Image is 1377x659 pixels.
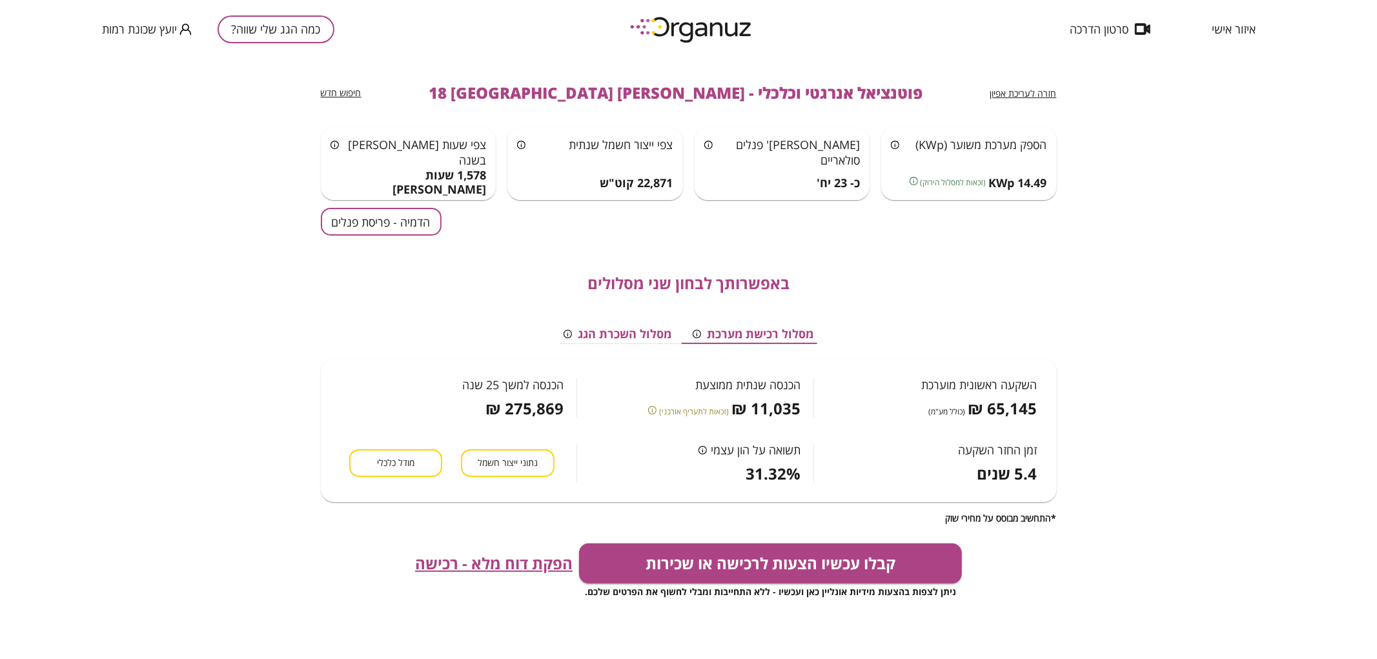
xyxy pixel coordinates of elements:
button: מודל כלכלי [349,449,442,477]
span: 14.49 KWp [989,176,1047,190]
span: צפי שעות [PERSON_NAME] בשנה [348,137,486,168]
span: תשואה על הון עצמי [711,443,801,456]
span: ניתן לצפות בהצעות מידיות אונליין כאן ועכשיו - ללא התחייבות ומבלי לחשוף את הפרטים שלכם. [585,585,956,598]
button: הפקת דוח מלא - רכישה [415,554,573,573]
span: (זכאות למסלול הירוק) [921,176,986,188]
span: פוטנציאל אנרגטי וכלכלי - [PERSON_NAME] 18 [GEOGRAPHIC_DATA] [429,84,923,102]
span: 11,035 ₪ [731,400,801,418]
button: חזרה לעריכת אפיון [990,88,1057,100]
span: 275,869 ₪ [485,400,564,418]
span: סרטון הדרכה [1070,23,1128,35]
span: *התחשיב מבוסס על מחירי שוק [946,512,1057,523]
span: זמן החזר השקעה [959,443,1037,456]
span: 31.32% [746,465,801,483]
span: מודל כלכלי [377,457,414,469]
span: השקעה ראשונית מוערכת [922,378,1037,391]
span: הכנסה למשך 25 שנה [462,378,564,391]
span: כ- 23 יח' [817,176,860,190]
span: 65,145 ₪ [968,400,1037,418]
span: הספק מערכת משוער (KWp) [916,137,1047,152]
button: איזור אישי [1192,23,1275,35]
button: סרטון הדרכה [1050,23,1170,35]
button: חיפוש חדש [321,87,362,99]
button: מסלול השכרת הגג [553,325,682,344]
span: באפשרותך לבחון שני מסלולים [587,274,790,292]
span: הכנסה שנתית ממוצעת [695,378,801,391]
span: 1,578 שעות [PERSON_NAME] [331,168,487,196]
span: 5.4 שנים [977,465,1037,483]
span: חזרה לעריכת אפיון [990,87,1057,99]
button: נתוני ייצור חשמל [461,449,554,477]
span: (זכאות לתעריף אורבני) [659,405,729,418]
button: מסלול רכישת מערכת [682,325,824,344]
button: כמה הגג שלי שווה? [218,15,334,43]
span: 22,871 קוט"ש [600,176,673,190]
span: צפי ייצור חשמל שנתית [569,137,673,152]
span: [PERSON_NAME]' פנלים סולאריים [736,137,860,168]
span: נתוני ייצור חשמל [478,457,538,469]
button: קבלו עכשיו הצעות לרכישה או שכירות [579,543,962,583]
span: (כולל מע"מ) [929,405,966,418]
button: הדמיה - פריסת פנלים [321,208,442,236]
button: יועץ שכונת רמות [102,21,192,37]
span: יועץ שכונת רמות [102,23,177,35]
span: איזור אישי [1212,23,1256,35]
img: logo [621,12,763,47]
